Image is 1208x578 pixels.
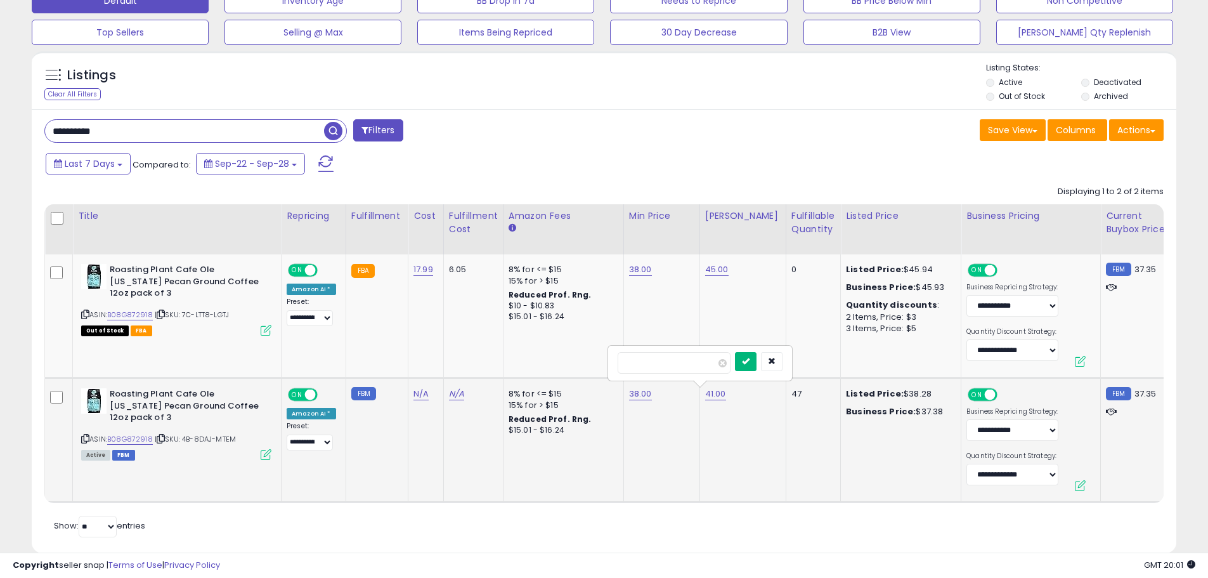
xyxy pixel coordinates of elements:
[131,325,152,336] span: FBA
[846,323,951,334] div: 3 Items, Price: $5
[316,265,336,276] span: OFF
[287,298,336,326] div: Preset:
[287,284,336,295] div: Amazon AI *
[224,20,401,45] button: Selling @ Max
[81,450,110,461] span: All listings currently available for purchase on Amazon
[287,422,336,450] div: Preset:
[449,388,464,400] a: N/A
[986,62,1176,74] p: Listing States:
[110,264,264,303] b: Roasting Plant Cafe Ole [US_STATE] Pecan Ground Coffee 12oz pack of 3
[449,209,498,236] div: Fulfillment Cost
[509,312,614,322] div: $15.01 - $16.24
[351,264,375,278] small: FBA
[81,388,271,459] div: ASIN:
[81,388,107,414] img: 517-VlDxHIL._SL40_.jpg
[112,450,135,461] span: FBM
[289,390,305,400] span: ON
[966,452,1058,461] label: Quantity Discount Strategy:
[846,299,937,311] b: Quantity discounts
[846,209,956,223] div: Listed Price
[449,264,493,275] div: 6.05
[1056,124,1096,136] span: Columns
[509,209,618,223] div: Amazon Fees
[1144,559,1195,571] span: 2025-10-6 20:01 GMT
[846,281,916,293] b: Business Price:
[846,388,904,400] b: Listed Price:
[44,88,101,100] div: Clear All Filters
[1106,263,1131,276] small: FBM
[846,299,951,311] div: :
[846,406,951,417] div: $37.38
[289,265,305,276] span: ON
[110,388,264,427] b: Roasting Plant Cafe Ole [US_STATE] Pecan Ground Coffee 12oz pack of 3
[108,559,162,571] a: Terms of Use
[966,327,1058,336] label: Quantity Discount Strategy:
[351,387,376,400] small: FBM
[705,209,781,223] div: [PERSON_NAME]
[1094,77,1141,88] label: Deactivated
[1094,91,1128,102] label: Archived
[413,209,438,223] div: Cost
[67,67,116,84] h5: Listings
[54,520,145,532] span: Show: entries
[32,20,209,45] button: Top Sellers
[980,119,1046,141] button: Save View
[287,408,336,419] div: Amazon AI *
[107,310,153,320] a: B08G872918
[509,400,614,411] div: 15% for > $15
[846,388,951,400] div: $38.28
[999,91,1045,102] label: Out of Stock
[629,263,652,276] a: 38.00
[791,264,831,275] div: 0
[705,263,729,276] a: 45.00
[1058,186,1164,198] div: Displaying 1 to 2 of 2 items
[155,310,229,320] span: | SKU: 7C-LTT8-LGTJ
[509,223,516,234] small: Amazon Fees.
[413,388,429,400] a: N/A
[966,407,1058,416] label: Business Repricing Strategy:
[413,263,433,276] a: 17.99
[107,434,153,445] a: B08G872918
[81,264,107,289] img: 517-VlDxHIL._SL40_.jpg
[509,301,614,312] div: $10 - $10.83
[791,388,831,400] div: 47
[509,388,614,400] div: 8% for <= $15
[1048,119,1107,141] button: Columns
[610,20,787,45] button: 30 Day Decrease
[1106,209,1171,236] div: Current Buybox Price
[846,282,951,293] div: $45.93
[287,209,341,223] div: Repricing
[846,312,951,323] div: 2 Items, Price: $3
[509,425,614,436] div: $15.01 - $16.24
[791,209,835,236] div: Fulfillable Quantity
[966,283,1058,292] label: Business Repricing Strategy:
[81,325,129,336] span: All listings that are currently out of stock and unavailable for purchase on Amazon
[155,434,236,444] span: | SKU: 4B-8DAJ-MTEM
[996,20,1173,45] button: [PERSON_NAME] Qty Replenish
[1134,388,1157,400] span: 37.35
[846,264,951,275] div: $45.94
[969,265,985,276] span: ON
[509,264,614,275] div: 8% for <= $15
[78,209,276,223] div: Title
[1109,119,1164,141] button: Actions
[13,560,220,572] div: seller snap | |
[509,275,614,287] div: 15% for > $15
[1106,387,1131,400] small: FBM
[164,559,220,571] a: Privacy Policy
[996,265,1016,276] span: OFF
[13,559,59,571] strong: Copyright
[417,20,594,45] button: Items Being Repriced
[969,390,985,400] span: ON
[133,159,191,171] span: Compared to:
[846,263,904,275] b: Listed Price:
[705,388,726,400] a: 41.00
[81,264,271,334] div: ASIN:
[846,405,916,417] b: Business Price:
[46,153,131,174] button: Last 7 Days
[215,157,289,170] span: Sep-22 - Sep-28
[629,388,652,400] a: 38.00
[803,20,980,45] button: B2B View
[999,77,1022,88] label: Active
[629,209,694,223] div: Min Price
